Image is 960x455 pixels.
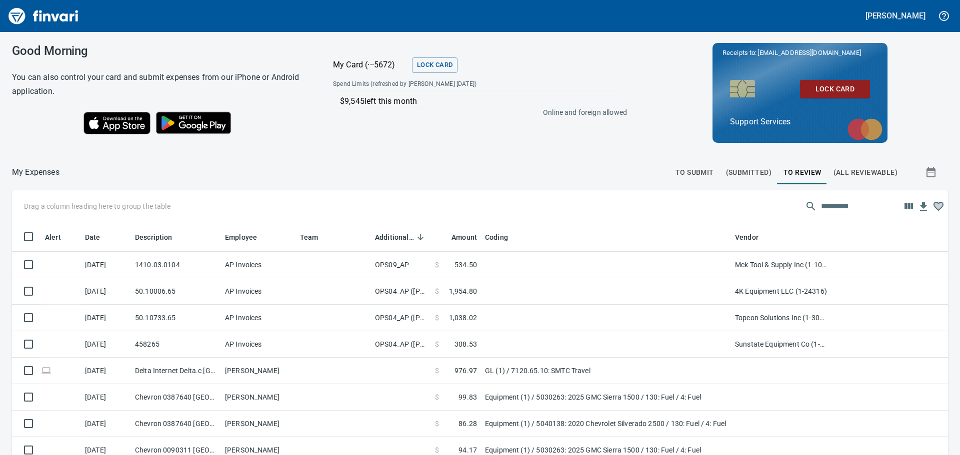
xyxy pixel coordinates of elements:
td: AP Invoices [221,278,296,305]
td: OPS04_AP ([PERSON_NAME], [PERSON_NAME], [PERSON_NAME], [PERSON_NAME], [PERSON_NAME]) [371,305,431,331]
span: $ [435,286,439,296]
p: My Card (···5672) [333,59,408,71]
span: To Review [783,166,821,179]
span: Date [85,231,100,243]
button: Choose columns to display [901,199,916,214]
td: OPS04_AP ([PERSON_NAME], [PERSON_NAME], [PERSON_NAME], [PERSON_NAME], [PERSON_NAME]) [371,331,431,358]
button: Column choices favorited. Click to reset to default [931,199,946,214]
td: [DATE] [81,305,131,331]
td: [DATE] [81,331,131,358]
img: mastercard.svg [842,113,887,145]
span: Lock Card [808,83,862,95]
span: (All Reviewable) [833,166,897,179]
span: $ [435,313,439,323]
p: Drag a column heading here to group the table [24,201,170,211]
img: Download on the App Store [83,112,150,134]
td: Mck Tool & Supply Inc (1-10644) [731,252,831,278]
span: Coding [485,231,521,243]
span: 1,954.80 [449,286,477,296]
img: Finvari [6,4,81,28]
td: AP Invoices [221,252,296,278]
span: Alert [45,231,74,243]
p: Online and foreign allowed [325,107,627,117]
span: To Submit [675,166,714,179]
span: [EMAIL_ADDRESS][DOMAIN_NAME] [756,48,861,57]
td: [DATE] [81,411,131,437]
td: 50.10733.65 [131,305,221,331]
td: [DATE] [81,278,131,305]
td: OPS09_AP [371,252,431,278]
span: 534.50 [454,260,477,270]
button: Show transactions within a particular date range [916,160,948,184]
td: 50.10006.65 [131,278,221,305]
span: Description [135,231,172,243]
td: Equipment (1) / 5030263: 2025 GMC Sierra 1500 / 130: Fuel / 4: Fuel [481,384,731,411]
td: [DATE] [81,384,131,411]
button: Lock Card [412,57,457,73]
p: $9,545 left this month [340,95,622,107]
td: AP Invoices [221,331,296,358]
span: 86.28 [458,419,477,429]
span: 976.97 [454,366,477,376]
td: 1410.03.0104 [131,252,221,278]
td: [PERSON_NAME] [221,384,296,411]
span: $ [435,419,439,429]
span: Employee [225,231,257,243]
span: Amount [438,231,477,243]
td: OPS04_AP ([PERSON_NAME], [PERSON_NAME], [PERSON_NAME], [PERSON_NAME], [PERSON_NAME]) [371,278,431,305]
span: $ [435,392,439,402]
span: Alert [45,231,61,243]
td: Delta Internet Delta.c [GEOGRAPHIC_DATA] [GEOGRAPHIC_DATA] [131,358,221,384]
p: Support Services [730,116,870,128]
span: Team [300,231,331,243]
span: $ [435,366,439,376]
span: Spend Limits (refreshed by [PERSON_NAME] [DATE]) [333,79,551,89]
h6: You can also control your card and submit expenses from our iPhone or Android application. [12,70,308,98]
span: Lock Card [417,59,452,71]
td: Chevron 0387640 [GEOGRAPHIC_DATA] [131,411,221,437]
td: Chevron 0387640 [GEOGRAPHIC_DATA] [131,384,221,411]
span: Online transaction [41,367,51,374]
button: [PERSON_NAME] [863,8,928,23]
span: Description [135,231,185,243]
span: (Submitted) [726,166,771,179]
td: 458265 [131,331,221,358]
span: Coding [485,231,508,243]
span: Vendor [735,231,758,243]
td: [DATE] [81,358,131,384]
span: $ [435,339,439,349]
span: Additional Reviewer [375,231,414,243]
span: $ [435,445,439,455]
span: Vendor [735,231,771,243]
h3: Good Morning [12,44,308,58]
span: Additional Reviewer [375,231,427,243]
span: 94.17 [458,445,477,455]
td: [PERSON_NAME] [221,358,296,384]
h5: [PERSON_NAME] [865,10,925,21]
td: [DATE] [81,252,131,278]
td: Topcon Solutions Inc (1-30481) [731,305,831,331]
button: Download Table [916,199,931,214]
span: Employee [225,231,270,243]
nav: breadcrumb [12,166,59,178]
p: My Expenses [12,166,59,178]
span: $ [435,260,439,270]
span: Team [300,231,318,243]
span: 308.53 [454,339,477,349]
span: Date [85,231,113,243]
button: Lock Card [800,80,870,98]
td: GL (1) / 7120.65.10: SMTC Travel [481,358,731,384]
span: 1,038.02 [449,313,477,323]
span: Amount [451,231,477,243]
td: [PERSON_NAME] [221,411,296,437]
td: 4K Equipment LLC (1-24316) [731,278,831,305]
span: 99.83 [458,392,477,402]
td: Equipment (1) / 5040138: 2020 Chevrolet Silverado 2500 / 130: Fuel / 4: Fuel [481,411,731,437]
td: AP Invoices [221,305,296,331]
p: Receipts to: [722,48,877,58]
td: Sunstate Equipment Co (1-30297) [731,331,831,358]
img: Get it on Google Play [150,106,236,139]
